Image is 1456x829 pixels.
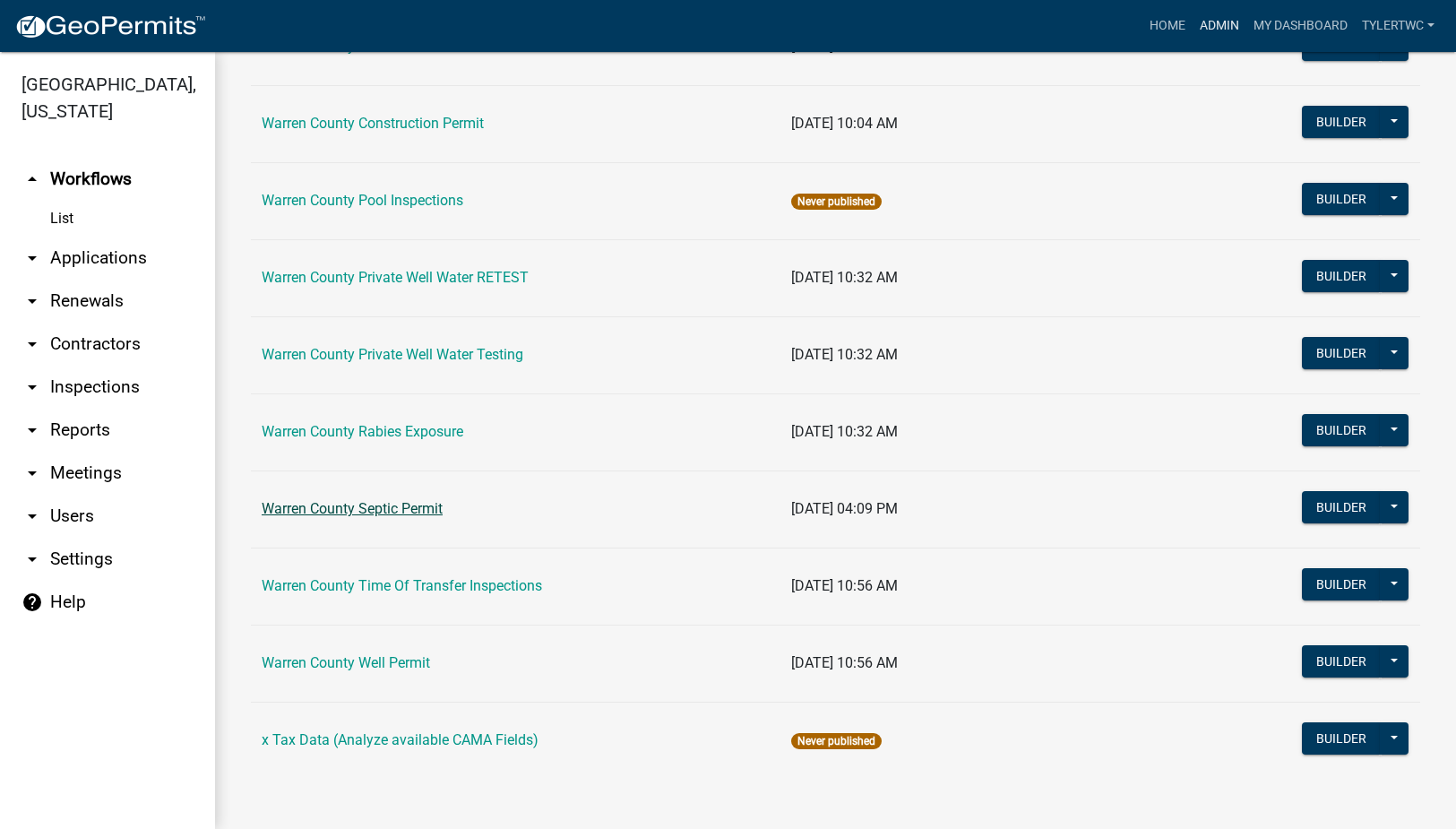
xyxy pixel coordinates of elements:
a: Warren County Well Permit [262,654,430,671]
i: help [22,592,43,613]
a: Home [1142,9,1193,43]
button: Builder [1302,183,1381,215]
button: Builder [1302,491,1381,523]
i: arrow_drop_down [22,376,43,398]
a: My Dashboard [1246,9,1355,43]
span: Never published [791,194,882,210]
a: Admin [1193,9,1246,43]
a: Warren County Rabies Exposure [262,423,463,440]
span: [DATE] 10:56 AM [791,577,898,594]
span: [DATE] 04:09 PM [791,500,898,517]
button: Builder [1302,106,1381,138]
a: x Tax Data (Analyze available CAMA Fields) [262,731,538,748]
i: arrow_drop_down [22,548,43,570]
a: Warren County Septic Permit [262,500,443,517]
span: [DATE] 10:56 AM [791,654,898,671]
button: Builder [1302,337,1381,369]
a: Warren County Time Of Transfer Inspections [262,577,542,594]
span: [DATE] 10:32 AM [791,269,898,286]
button: Builder [1302,414,1381,446]
i: arrow_drop_down [22,462,43,484]
a: TylerTWC [1355,9,1442,43]
i: arrow_drop_down [22,290,43,312]
i: arrow_drop_down [22,247,43,269]
span: [DATE] 10:04 AM [791,115,898,132]
i: arrow_drop_down [22,505,43,527]
i: arrow_drop_down [22,419,43,441]
i: arrow_drop_up [22,168,43,190]
button: Builder [1302,645,1381,678]
span: [DATE] 10:32 AM [791,423,898,440]
a: Warren County Pool Inspections [262,192,463,209]
a: Warren County Private Well Water Testing [262,346,523,363]
i: arrow_drop_down [22,333,43,355]
span: [DATE] 10:32 AM [791,346,898,363]
button: Builder [1302,722,1381,755]
button: Builder [1302,568,1381,600]
a: Warren County Construction Permit [262,115,484,132]
span: Never published [791,733,882,749]
a: Warren County Private Well Water RETEST [262,269,529,286]
button: Builder [1302,260,1381,292]
button: Builder [1302,29,1381,61]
